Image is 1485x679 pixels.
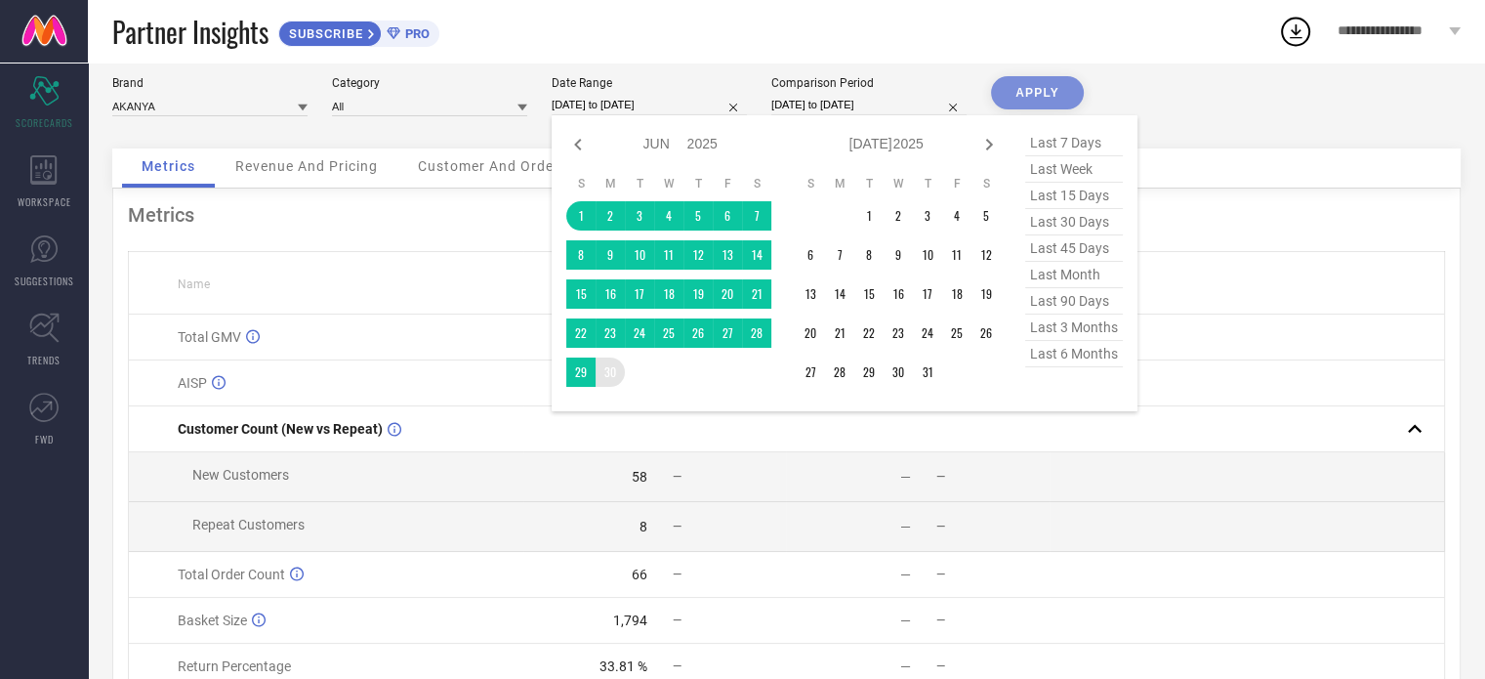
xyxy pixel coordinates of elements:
span: last 30 days [1025,209,1123,235]
td: Tue Jun 24 2025 [625,318,654,348]
span: Name [178,277,210,291]
span: last 90 days [1025,288,1123,315]
th: Wednesday [884,176,913,191]
div: 1,794 [613,613,647,628]
div: — [900,469,911,485]
td: Thu Jun 19 2025 [683,279,713,309]
span: Customer Count (New vs Repeat) [178,421,383,437]
span: — [936,568,945,581]
span: SUGGESTIONS [15,274,74,288]
td: Fri Jun 20 2025 [713,279,742,309]
th: Sunday [566,176,596,191]
td: Sat Jun 21 2025 [742,279,771,309]
td: Wed Jul 30 2025 [884,358,913,387]
td: Tue Jul 08 2025 [854,240,884,270]
td: Mon Jun 09 2025 [596,240,625,270]
input: Select comparison period [771,95,967,115]
td: Wed Jul 02 2025 [884,201,913,231]
span: — [936,470,945,484]
th: Friday [942,176,971,191]
span: — [673,470,681,484]
td: Wed Jul 23 2025 [884,318,913,348]
td: Sat Jul 05 2025 [971,201,1001,231]
td: Sun Jun 15 2025 [566,279,596,309]
span: SUBSCRIBE [279,26,368,41]
span: TRENDS [27,353,61,367]
td: Sun Jul 20 2025 [796,318,825,348]
td: Fri Jun 06 2025 [713,201,742,231]
span: last 15 days [1025,183,1123,209]
div: 33.81 % [599,658,647,674]
td: Sun Jul 13 2025 [796,279,825,309]
td: Sun Jun 08 2025 [566,240,596,270]
td: Sat Jul 26 2025 [971,318,1001,348]
td: Mon Jul 07 2025 [825,240,854,270]
span: FWD [35,432,54,446]
span: — [673,659,681,673]
div: Next month [977,133,1001,156]
span: — [936,659,945,673]
div: Date Range [552,76,747,90]
div: Comparison Period [771,76,967,90]
div: — [900,519,911,534]
td: Mon Jun 23 2025 [596,318,625,348]
div: 58 [632,469,647,485]
td: Fri Jun 27 2025 [713,318,742,348]
div: — [900,658,911,674]
td: Fri Jul 25 2025 [942,318,971,348]
td: Fri Jun 13 2025 [713,240,742,270]
span: PRO [400,26,430,41]
span: last month [1025,262,1123,288]
div: 66 [632,567,647,582]
td: Thu Jul 24 2025 [913,318,942,348]
div: — [900,567,911,582]
td: Mon Jun 02 2025 [596,201,625,231]
span: Metrics [142,158,195,174]
th: Saturday [742,176,771,191]
td: Sat Jun 28 2025 [742,318,771,348]
td: Tue Jun 10 2025 [625,240,654,270]
td: Fri Jul 04 2025 [942,201,971,231]
span: Basket Size [178,613,247,628]
div: Category [332,76,527,90]
div: Previous month [566,133,590,156]
span: — [936,520,945,533]
span: — [673,614,681,627]
td: Wed Jun 04 2025 [654,201,683,231]
td: Sun Jun 01 2025 [566,201,596,231]
td: Wed Jun 11 2025 [654,240,683,270]
th: Monday [825,176,854,191]
span: WORKSPACE [18,194,71,209]
span: AISP [178,375,207,391]
td: Thu Jun 12 2025 [683,240,713,270]
span: — [673,568,681,581]
td: Mon Jul 28 2025 [825,358,854,387]
th: Thursday [913,176,942,191]
div: 8 [639,519,647,534]
div: Open download list [1278,14,1313,49]
td: Tue Jul 22 2025 [854,318,884,348]
td: Tue Jul 15 2025 [854,279,884,309]
td: Mon Jun 16 2025 [596,279,625,309]
td: Sun Jul 27 2025 [796,358,825,387]
td: Wed Jun 25 2025 [654,318,683,348]
span: SCORECARDS [16,115,73,130]
th: Thursday [683,176,713,191]
input: Select date range [552,95,747,115]
td: Thu Jul 10 2025 [913,240,942,270]
td: Thu Jul 03 2025 [913,201,942,231]
td: Tue Jul 01 2025 [854,201,884,231]
td: Sun Jun 22 2025 [566,318,596,348]
th: Saturday [971,176,1001,191]
th: Tuesday [854,176,884,191]
th: Wednesday [654,176,683,191]
span: Total Order Count [178,567,285,582]
span: last 3 months [1025,315,1123,341]
td: Sat Jul 19 2025 [971,279,1001,309]
td: Mon Jun 30 2025 [596,358,625,387]
span: — [673,520,681,533]
span: last 6 months [1025,341,1123,367]
th: Friday [713,176,742,191]
span: — [936,614,945,627]
td: Thu Jun 26 2025 [683,318,713,348]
